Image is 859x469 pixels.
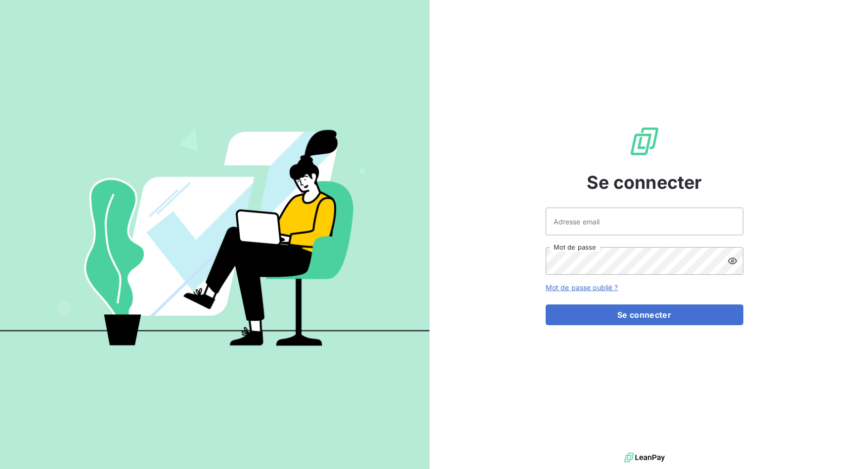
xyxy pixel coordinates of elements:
[587,169,702,196] span: Se connecter
[629,126,660,157] img: Logo LeanPay
[546,304,743,325] button: Se connecter
[546,283,618,292] a: Mot de passe oublié ?
[624,450,665,465] img: logo
[546,208,743,235] input: placeholder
